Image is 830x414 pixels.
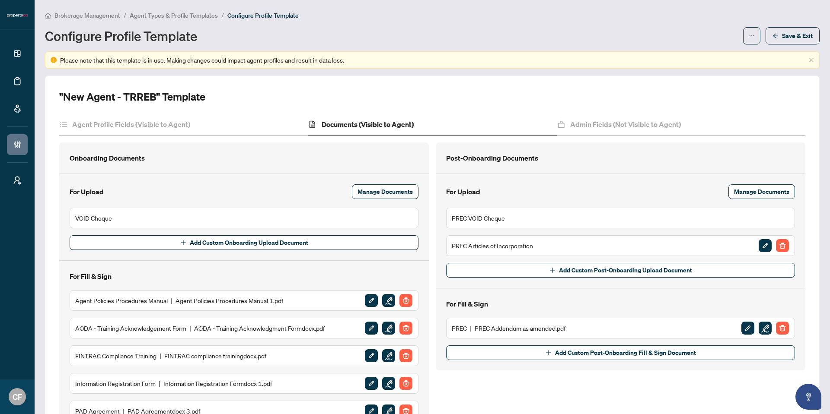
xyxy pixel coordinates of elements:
h5: VOID Cheque [75,213,112,223]
h4: For Upload [70,186,104,197]
span: plus [180,240,186,246]
h4: For Upload [446,186,480,197]
button: Manage Documents [352,184,418,199]
h4: Documents (Visible to Agent) [322,119,414,130]
img: Setup/Edit Fields [382,349,395,362]
h4: Agent Profile Fields (Visible to Agent) [72,119,190,130]
button: Icon [364,294,378,307]
img: Icon [759,239,772,252]
button: close [809,57,814,63]
button: Setup/Edit Fields [758,321,772,335]
span: Manage Documents [358,185,413,199]
button: Setup/Edit Fields [382,294,396,307]
span: Brokerage Management [54,12,120,19]
button: Open asap [795,384,821,410]
img: Setup/Edit Fields [382,322,395,335]
button: Add Custom Post-Onboarding Fill & Sign Document [446,345,795,360]
button: Delete [399,349,413,363]
h4: For Fill & Sign [446,299,488,309]
button: Setup/Edit Fields [382,349,396,363]
span: Add Custom Post-Onboarding Upload Document [559,263,692,277]
span: home [45,13,51,19]
li: / [124,10,126,20]
h5: PREC PREC Addendum as amended.pdf [452,323,565,333]
h5: FINTRAC Compliance Training FINTRAC compliance trainingdocx.pdf [75,351,266,360]
button: Add Custom Onboarding Upload Document [70,235,418,250]
span: Save & Exit [782,29,813,43]
img: Icon [365,349,378,362]
h4: For Fill & Sign [70,271,112,281]
button: Add Custom Post-Onboarding Upload Document [446,263,795,278]
h4: Onboarding Documents [70,153,145,163]
h4: Post-Onboarding Documents [446,153,538,163]
button: Delete [399,294,413,307]
button: Delete [776,239,789,253]
img: Icon [365,322,378,335]
span: Manage Documents [734,185,789,199]
span: user-switch [13,176,22,185]
span: Agent Types & Profile Templates [130,12,218,19]
li: / [221,10,224,20]
img: Icon [365,294,378,307]
button: Manage Documents [728,184,795,199]
img: Icon [741,322,754,335]
h2: "New Agent - TRREB" Template [59,90,205,104]
img: Setup/Edit Fields [382,377,395,390]
img: Delete [399,294,412,307]
img: Delete [399,377,412,390]
h4: Admin Fields (Not Visible to Agent) [570,119,681,130]
span: plus [549,267,555,273]
span: Configure Profile Template [227,12,299,19]
h5: Agent Policies Procedures Manual Agent Policies Procedures Manual 1.pdf [75,296,283,305]
button: Icon [364,349,378,363]
button: Setup/Edit Fields [382,376,396,390]
h5: PREC VOID Cheque [452,213,505,223]
button: Delete [399,321,413,335]
span: arrow-left [773,33,779,39]
img: logo [7,13,28,18]
img: Setup/Edit Fields [382,294,395,307]
button: Delete [776,321,789,335]
img: Delete [776,322,789,335]
h5: AODA - Training Acknowledgement Form AODA - Training Acknowledgment Formdocx.pdf [75,323,325,333]
img: Icon [365,377,378,390]
h5: Information Registration Form Information Registration Formdocx 1.pdf [75,379,272,388]
span: Add Custom Post-Onboarding Fill & Sign Document [555,346,696,360]
button: Delete [399,376,413,390]
div: Please note that this template is in use. Making changes could impact agent profiles and result i... [60,55,805,65]
span: ellipsis [749,33,755,39]
button: Icon [741,321,755,335]
button: Icon [758,239,772,253]
img: Delete [399,349,412,362]
button: Icon [364,321,378,335]
button: Icon [364,376,378,390]
button: Save & Exit [766,27,820,44]
span: plus [546,350,552,356]
img: Delete [776,239,789,252]
span: Add Custom Onboarding Upload Document [190,236,308,250]
img: Setup/Edit Fields [759,322,772,335]
span: CF [13,391,22,403]
span: exclamation-circle [51,57,57,63]
h1: Configure Profile Template [45,29,197,43]
h5: PREC Articles of Incorporation [452,241,533,250]
img: Delete [399,322,412,335]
